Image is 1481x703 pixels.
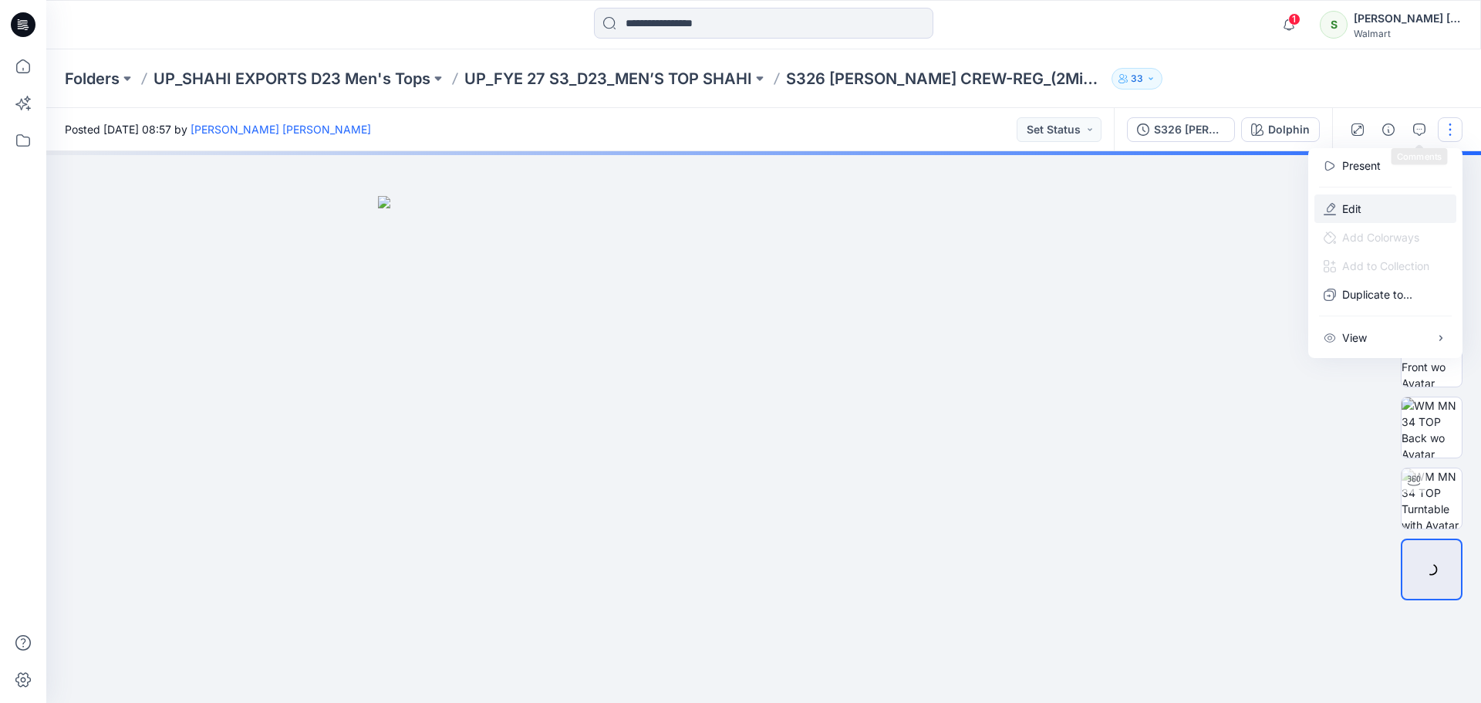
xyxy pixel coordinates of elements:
span: 1 [1288,13,1301,25]
p: S326 [PERSON_NAME] CREW-REG_(2Miss Waffle)-Opt-2 [786,68,1105,90]
button: Dolphin [1241,117,1320,142]
div: Walmart [1354,28,1462,39]
img: WM MN 34 TOP Back wo Avatar [1402,397,1462,458]
a: UP_FYE 27 S3_D23_MEN’S TOP SHAHI [464,68,752,90]
a: Present [1342,157,1381,174]
div: Dolphin [1268,121,1310,138]
a: Edit [1342,201,1361,217]
a: Folders [65,68,120,90]
a: [PERSON_NAME] ​[PERSON_NAME] [191,123,371,136]
button: Details [1376,117,1401,142]
button: 33 [1112,68,1162,90]
img: WM MN 34 TOP Turntable with Avatar [1402,468,1462,529]
p: 33 [1131,70,1143,87]
div: [PERSON_NAME] ​[PERSON_NAME] [1354,9,1462,28]
a: UP_SHAHI EXPORTS D23 Men's Tops [153,68,430,90]
span: Posted [DATE] 08:57 by [65,121,371,137]
div: S​ [1320,11,1348,39]
button: S326 [PERSON_NAME] CREW-REG_(2Miss Waffle)-Opt-2 [1127,117,1235,142]
div: S326 [PERSON_NAME] CREW-REG_(2Miss Waffle)-Opt-2 [1154,121,1225,138]
p: View [1342,330,1367,346]
p: Duplicate to... [1342,286,1412,302]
